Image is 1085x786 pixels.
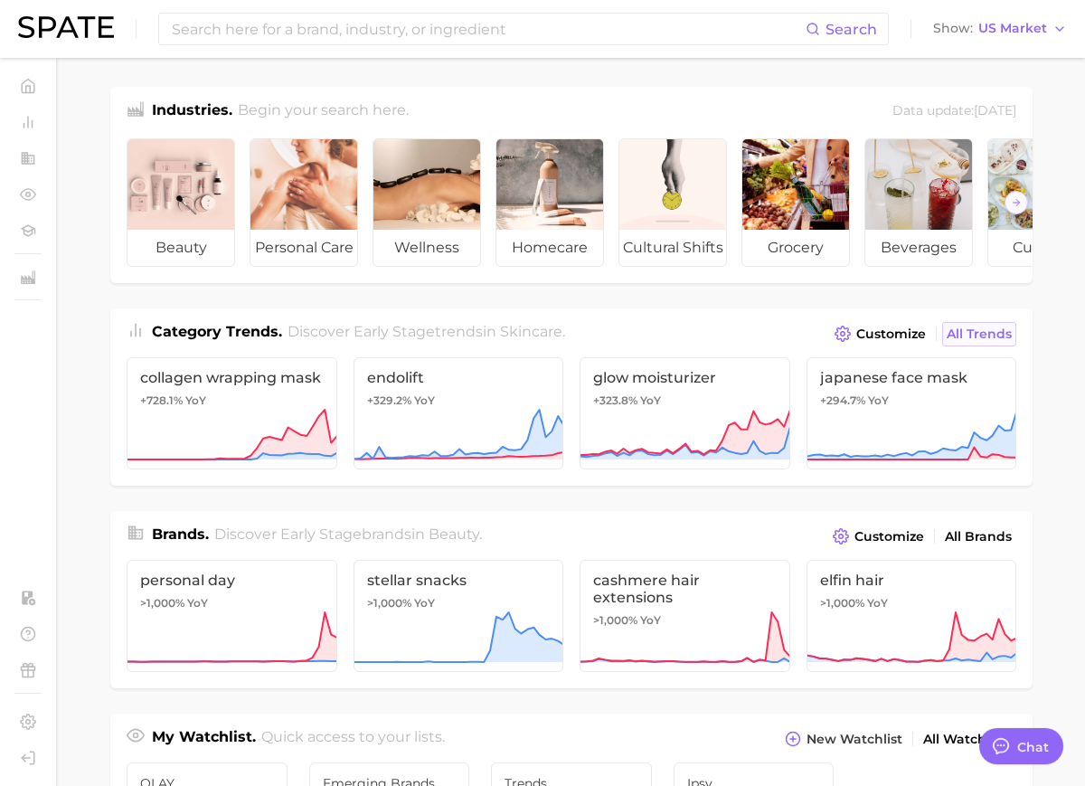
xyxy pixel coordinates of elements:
img: SPATE [18,16,114,38]
span: Discover Early Stage trends in . [288,323,565,340]
a: collagen wrapping mask+728.1% YoY [127,357,337,469]
button: ShowUS Market [929,17,1071,41]
span: US Market [978,24,1047,33]
a: All Brands [940,525,1016,549]
a: All Watchlists [919,727,1016,752]
a: stellar snacks>1,000% YoY [354,560,564,672]
a: endolift+329.2% YoY [354,357,564,469]
span: personal care [250,230,357,266]
span: cashmere hair extensions [593,572,777,606]
span: All Trends [947,327,1012,342]
span: Customize [854,529,924,545]
span: cultural shifts [619,230,726,266]
span: beverages [865,230,972,266]
span: All Brands [945,529,1012,545]
span: skincare [500,323,562,340]
h2: Begin your search here. [238,99,409,124]
h1: Industries. [152,99,232,124]
span: wellness [373,230,480,266]
span: Category Trends . [152,323,282,340]
h2: Quick access to your lists. [261,726,445,752]
span: homecare [496,230,603,266]
button: Customize [828,524,929,549]
a: japanese face mask+294.7% YoY [807,357,1017,469]
span: +329.2% [367,393,411,407]
h1: My Watchlist. [152,726,256,752]
span: YoY [414,596,435,611]
span: Show [933,24,973,33]
a: beverages [864,138,973,267]
span: New Watchlist [807,732,902,747]
span: YoY [185,393,206,408]
a: beauty [127,138,235,267]
span: beauty [429,526,479,543]
a: homecare [495,138,604,267]
span: beauty [127,230,234,266]
span: +323.8% [593,393,637,407]
a: personal day>1,000% YoY [127,560,337,672]
span: glow moisturizer [593,369,777,386]
a: All Trends [942,322,1016,346]
button: Scroll Right [1005,191,1028,214]
span: stellar snacks [367,572,551,589]
button: New Watchlist [780,726,907,752]
span: +294.7% [820,393,865,407]
a: cashmere hair extensions>1,000% YoY [580,560,790,672]
span: grocery [742,230,849,266]
span: >1,000% [140,596,184,610]
span: japanese face mask [820,369,1004,386]
span: +728.1% [140,393,183,407]
span: YoY [414,393,435,408]
span: >1,000% [820,596,864,610]
a: glow moisturizer+323.8% YoY [580,357,790,469]
div: Data update: [DATE] [892,99,1016,124]
a: cultural shifts [618,138,727,267]
span: YoY [640,613,661,628]
span: YoY [867,596,888,611]
a: grocery [741,138,850,267]
a: wellness [373,138,481,267]
span: Brands . [152,526,209,543]
span: YoY [640,393,661,408]
span: Search [826,21,877,38]
input: Search here for a brand, industry, or ingredient [170,14,806,44]
span: elfin hair [820,572,1004,589]
span: Customize [856,327,926,342]
span: personal day [140,572,324,589]
span: >1,000% [367,596,411,610]
span: YoY [187,596,208,611]
a: personal care [250,138,358,267]
button: Customize [830,321,930,346]
a: elfin hair>1,000% YoY [807,560,1017,672]
a: Log out. Currently logged in with e-mail molly.masi@smallgirlspr.com. [14,744,42,772]
span: endolift [367,369,551,386]
span: YoY [868,393,889,408]
span: All Watchlists [923,732,1012,747]
span: collagen wrapping mask [140,369,324,386]
span: >1,000% [593,613,637,627]
span: Discover Early Stage brands in . [214,526,482,543]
